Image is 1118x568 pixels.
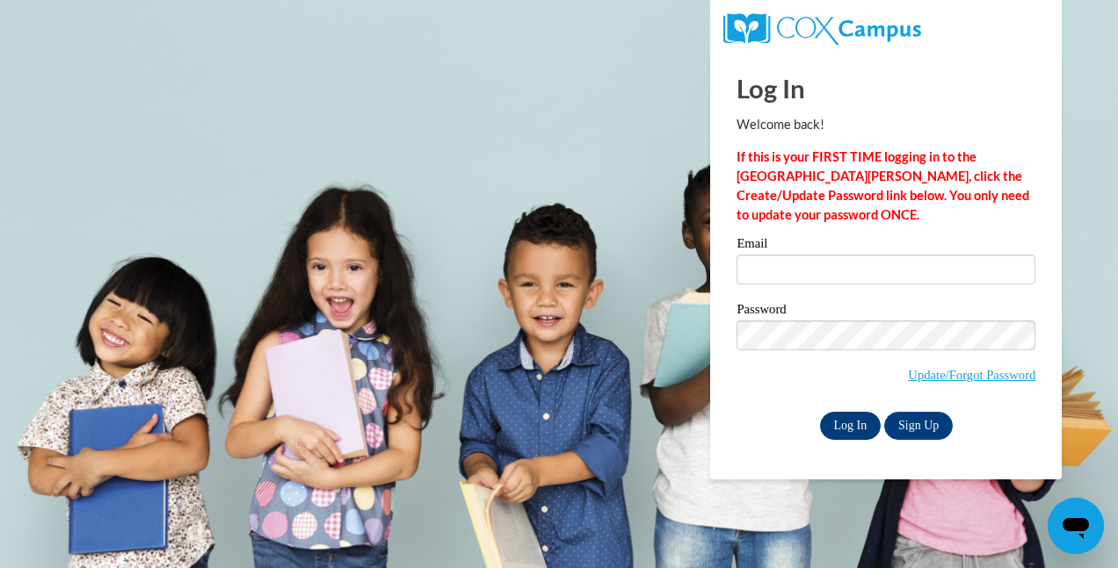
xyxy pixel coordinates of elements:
h1: Log In [737,70,1035,106]
a: Update/Forgot Password [908,368,1035,382]
p: Welcome back! [737,115,1035,134]
strong: If this is your FIRST TIME logging in to the [GEOGRAPHIC_DATA][PERSON_NAME], click the Create/Upd... [737,149,1029,222]
a: Sign Up [884,412,953,440]
label: Email [737,237,1035,255]
img: COX Campus [723,13,920,45]
input: Log In [820,412,882,440]
label: Password [737,303,1035,320]
iframe: Button to launch messaging window [1048,498,1104,554]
